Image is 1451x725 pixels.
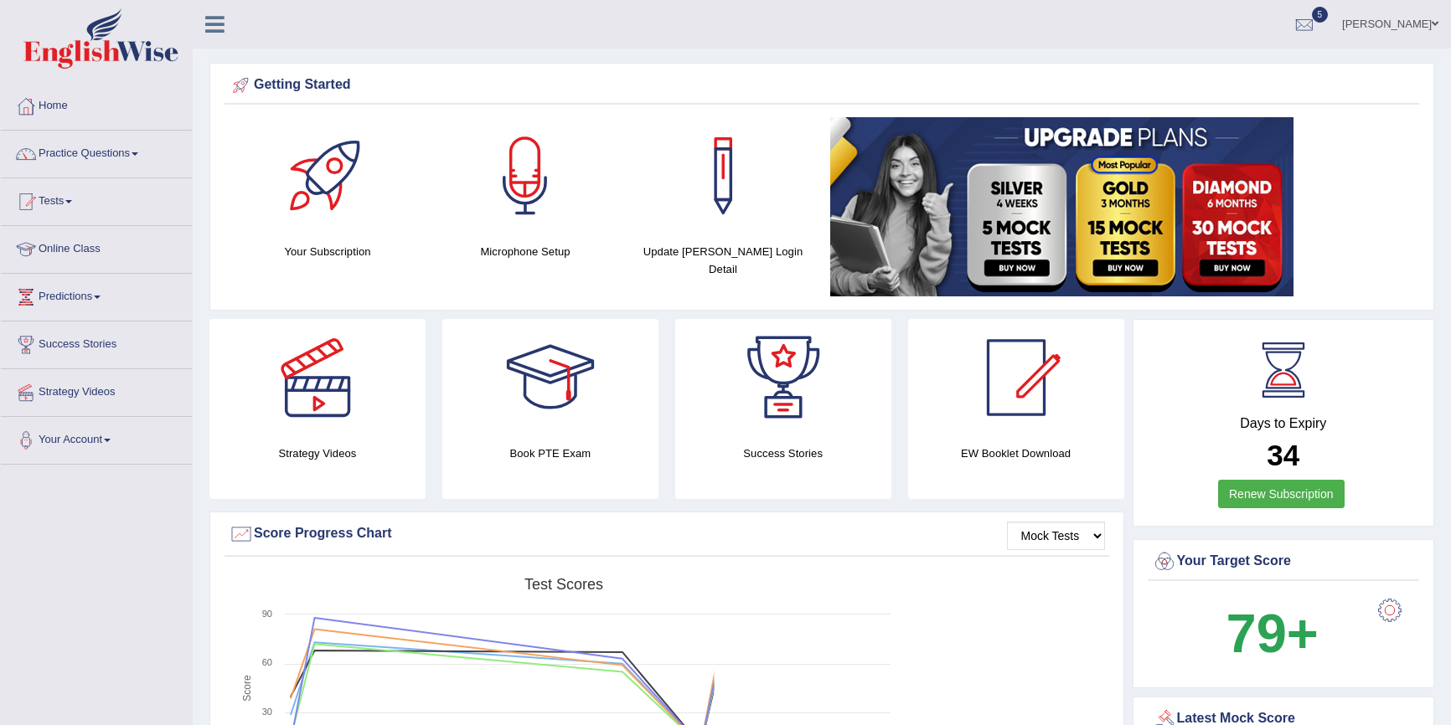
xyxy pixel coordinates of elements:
[1,131,192,172] a: Practice Questions
[524,576,603,593] tspan: Test scores
[1226,603,1319,664] b: 79+
[1,274,192,316] a: Predictions
[1,417,192,459] a: Your Account
[675,445,891,462] h4: Success Stories
[633,243,813,278] h4: Update [PERSON_NAME] Login Detail
[262,657,272,667] text: 60
[442,445,658,462] h4: Book PTE Exam
[262,609,272,619] text: 90
[262,707,272,717] text: 30
[1152,549,1416,574] div: Your Target Score
[229,73,1415,98] div: Getting Started
[1312,7,1329,23] span: 5
[229,522,1105,547] div: Score Progress Chart
[908,445,1124,462] h4: EW Booklet Download
[1,321,192,363] a: Success Stories
[1267,439,1299,471] b: 34
[435,243,616,260] h4: Microphone Setup
[1152,416,1416,431] h4: Days to Expiry
[1,226,192,268] a: Online Class
[830,117,1294,296] img: small5.jpg
[237,243,418,260] h4: Your Subscription
[209,445,426,462] h4: Strategy Videos
[241,675,253,702] tspan: Score
[1,178,192,220] a: Tests
[1,369,192,411] a: Strategy Videos
[1,83,192,125] a: Home
[1218,480,1345,508] a: Renew Subscription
